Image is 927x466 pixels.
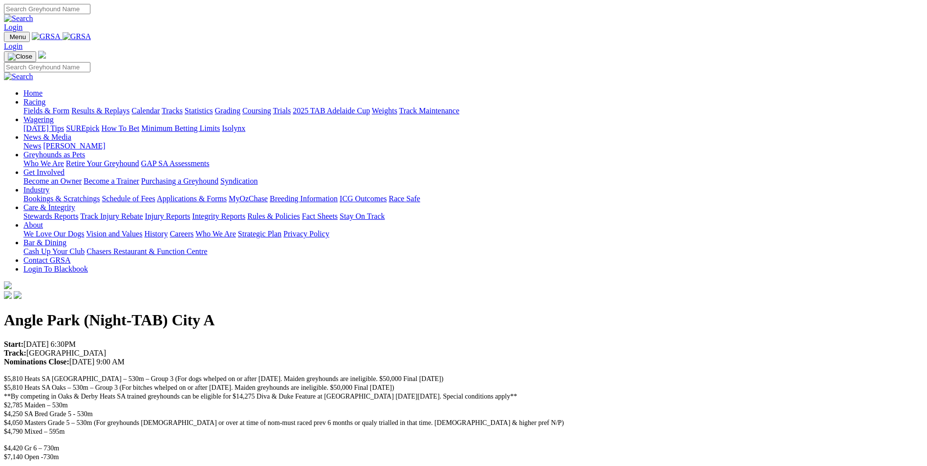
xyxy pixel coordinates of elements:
[23,142,41,150] a: News
[215,106,240,115] a: Grading
[32,32,61,41] img: GRSA
[340,212,385,220] a: Stay On Track
[23,124,64,132] a: [DATE] Tips
[86,247,207,255] a: Chasers Restaurant & Function Centre
[4,62,90,72] input: Search
[102,124,140,132] a: How To Bet
[4,42,22,50] a: Login
[38,51,46,59] img: logo-grsa-white.png
[4,72,33,81] img: Search
[23,115,54,124] a: Wagering
[145,212,190,220] a: Injury Reports
[23,106,69,115] a: Fields & Form
[102,194,155,203] a: Schedule of Fees
[23,124,923,133] div: Wagering
[229,194,268,203] a: MyOzChase
[23,106,923,115] div: Racing
[4,291,12,299] img: facebook.svg
[23,212,78,220] a: Stewards Reports
[141,177,218,185] a: Purchasing a Greyhound
[162,106,183,115] a: Tracks
[4,311,923,329] h1: Angle Park (Night-TAB) City A
[222,124,245,132] a: Isolynx
[23,177,923,186] div: Get Involved
[23,256,70,264] a: Contact GRSA
[23,265,88,273] a: Login To Blackbook
[4,14,33,23] img: Search
[23,133,71,141] a: News & Media
[23,203,75,212] a: Care & Integrity
[23,238,66,247] a: Bar & Dining
[4,23,22,31] a: Login
[23,150,85,159] a: Greyhounds as Pets
[192,212,245,220] a: Integrity Reports
[302,212,338,220] a: Fact Sheets
[23,142,923,150] div: News & Media
[80,212,143,220] a: Track Injury Rebate
[71,106,129,115] a: Results & Replays
[4,4,90,14] input: Search
[170,230,194,238] a: Careers
[141,124,220,132] a: Minimum Betting Limits
[23,247,85,255] a: Cash Up Your Club
[23,89,43,97] a: Home
[23,194,100,203] a: Bookings & Scratchings
[23,230,923,238] div: About
[23,159,64,168] a: Who We Are
[399,106,459,115] a: Track Maintenance
[23,230,84,238] a: We Love Our Dogs
[195,230,236,238] a: Who We Are
[23,186,49,194] a: Industry
[238,230,281,238] a: Strategic Plan
[247,212,300,220] a: Rules & Policies
[14,291,22,299] img: twitter.svg
[23,159,923,168] div: Greyhounds as Pets
[23,177,82,185] a: Become an Owner
[86,230,142,238] a: Vision and Values
[340,194,387,203] a: ICG Outcomes
[23,168,65,176] a: Get Involved
[4,51,36,62] button: Toggle navigation
[23,221,43,229] a: About
[372,106,397,115] a: Weights
[388,194,420,203] a: Race Safe
[43,142,105,150] a: [PERSON_NAME]
[66,124,99,132] a: SUREpick
[293,106,370,115] a: 2025 TAB Adelaide Cup
[157,194,227,203] a: Applications & Forms
[141,159,210,168] a: GAP SA Assessments
[84,177,139,185] a: Become a Trainer
[23,98,45,106] a: Racing
[8,53,32,61] img: Close
[4,340,23,348] strong: Start:
[23,212,923,221] div: Care & Integrity
[4,340,923,366] p: [DATE] 6:30PM [GEOGRAPHIC_DATA] [DATE] 9:00 AM
[66,159,139,168] a: Retire Your Greyhound
[220,177,258,185] a: Syndication
[185,106,213,115] a: Statistics
[273,106,291,115] a: Trials
[4,281,12,289] img: logo-grsa-white.png
[283,230,329,238] a: Privacy Policy
[4,32,30,42] button: Toggle navigation
[242,106,271,115] a: Coursing
[4,375,564,435] span: $5,810 Heats SA [GEOGRAPHIC_DATA] – 530m – Group 3 (For dogs whelped on or after [DATE]. Maiden g...
[4,349,26,357] strong: Track:
[23,247,923,256] div: Bar & Dining
[10,33,26,41] span: Menu
[131,106,160,115] a: Calendar
[63,32,91,41] img: GRSA
[4,445,59,461] span: $4,420 Gr 6 – 730m $7,140 Open -730m
[144,230,168,238] a: History
[23,194,923,203] div: Industry
[270,194,338,203] a: Breeding Information
[4,358,69,366] strong: Nominations Close:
